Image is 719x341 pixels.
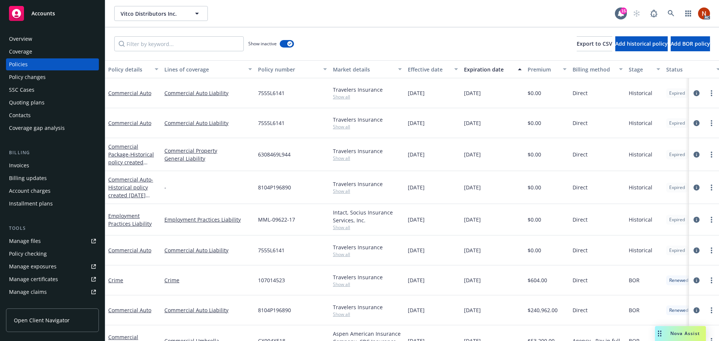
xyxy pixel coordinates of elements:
span: $0.00 [528,216,541,223]
span: Expired [669,120,685,127]
span: Nova Assist [670,330,700,337]
div: Travelers Insurance [333,180,402,188]
span: 6308469L944 [258,150,291,158]
a: Accounts [6,3,99,24]
div: Drag to move [655,326,664,341]
a: Quoting plans [6,97,99,109]
a: Policy changes [6,71,99,83]
a: more [707,215,716,224]
span: [DATE] [464,306,481,314]
div: Market details [333,66,394,73]
span: [DATE] [464,246,481,254]
button: Lines of coverage [161,60,255,78]
button: Stage [626,60,663,78]
span: 8104P196890 [258,183,291,191]
span: $0.00 [528,119,541,127]
a: Coverage gap analysis [6,122,99,134]
span: Show all [333,94,402,100]
div: Intact, Socius Insurance Services, Inc. [333,208,402,224]
div: Contacts [9,109,31,121]
span: [DATE] [408,89,425,97]
span: Direct [573,183,588,191]
a: Search [664,6,679,21]
a: more [707,150,716,159]
span: Show all [333,251,402,258]
div: Invoices [9,159,29,171]
a: Start snowing [629,6,644,21]
a: General Liability [164,155,252,162]
div: Manage certificates [9,273,58,285]
a: Commercial Auto [108,89,151,97]
a: Crime [164,276,252,284]
span: - [164,183,166,191]
div: Policy number [258,66,319,73]
a: Coverage [6,46,99,58]
a: Report a Bug [646,6,661,21]
span: 7555L6141 [258,89,285,97]
div: Installment plans [9,198,53,210]
div: Coverage gap analysis [9,122,65,134]
input: Filter by keyword... [114,36,244,51]
span: Show all [333,188,402,194]
button: Policy details [105,60,161,78]
a: circleInformation [692,215,701,224]
div: Lines of coverage [164,66,244,73]
span: Renewed [669,307,688,314]
span: $0.00 [528,183,541,191]
button: Add historical policy [615,36,668,51]
div: Manage files [9,235,41,247]
span: [DATE] [464,89,481,97]
span: [DATE] [408,306,425,314]
span: Direct [573,119,588,127]
a: Manage claims [6,286,99,298]
span: Direct [573,276,588,284]
span: $0.00 [528,150,541,158]
a: Crime [108,277,123,284]
span: Show all [333,224,402,231]
a: more [707,276,716,285]
span: [DATE] [408,183,425,191]
div: Effective date [408,66,450,73]
span: $240,962.00 [528,306,558,314]
a: Policy checking [6,248,99,260]
a: more [707,119,716,128]
span: Expired [669,247,685,254]
span: [DATE] [464,119,481,127]
span: Open Client Navigator [14,316,70,324]
button: Vitco Distributors Inc. [114,6,208,21]
button: Premium [525,60,570,78]
a: Invoices [6,159,99,171]
div: Policies [9,58,28,70]
a: Commercial Auto [108,176,153,207]
a: Commercial Auto Liability [164,119,252,127]
span: [DATE] [464,150,481,158]
div: Billing updates [9,172,47,184]
span: Expired [669,216,685,223]
span: [DATE] [464,276,481,284]
a: Commercial Auto Liability [164,246,252,254]
span: [DATE] [408,246,425,254]
div: Manage exposures [9,261,57,273]
span: 7555L6141 [258,246,285,254]
a: more [707,89,716,98]
a: more [707,246,716,255]
span: Expired [669,184,685,191]
div: Policy changes [9,71,46,83]
a: Employment Practices Liability [108,212,152,227]
span: Direct [573,89,588,97]
button: Market details [330,60,405,78]
button: Nova Assist [655,326,706,341]
a: Overview [6,33,99,45]
div: Policy checking [9,248,47,260]
span: [DATE] [408,119,425,127]
a: circleInformation [692,306,701,315]
div: Travelers Insurance [333,116,402,124]
div: Manage BORs [9,299,44,311]
div: Quoting plans [9,97,45,109]
span: MML-09622-17 [258,216,295,223]
div: Manage claims [9,286,47,298]
div: Travelers Insurance [333,303,402,311]
span: Expired [669,151,685,158]
a: Commercial Auto Liability [164,89,252,97]
span: 7555L6141 [258,119,285,127]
